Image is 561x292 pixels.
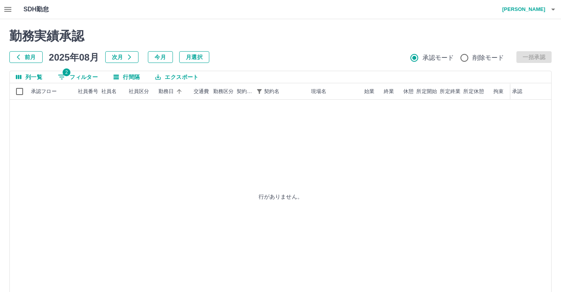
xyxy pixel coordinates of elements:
[158,83,174,100] div: 勤務日
[76,83,100,100] div: 社員番号
[462,83,485,100] div: 所定休憩
[264,83,279,100] div: 契約名
[309,83,356,100] div: 現場名
[356,83,376,100] div: 始業
[213,83,234,100] div: 勤務区分
[192,83,212,100] div: 交通費
[100,83,127,100] div: 社員名
[212,83,235,100] div: 勤務区分
[78,83,99,100] div: 社員番号
[423,53,454,63] span: 承認モード
[9,29,552,43] h2: 勤務実績承認
[31,83,57,100] div: 承認フロー
[237,83,254,100] div: 契約コード
[511,83,551,100] div: 承認
[505,83,525,100] div: 勤務
[396,83,415,100] div: 休憩
[174,86,185,97] button: ソート
[49,51,99,63] h5: 2025年08月
[179,51,209,63] button: 月選択
[415,83,439,100] div: 所定開始
[376,83,396,100] div: 終業
[101,83,117,100] div: 社員名
[107,71,146,83] button: 行間隔
[311,83,326,100] div: 現場名
[403,83,414,100] div: 休憩
[463,83,484,100] div: 所定休憩
[127,83,157,100] div: 社員区分
[10,71,49,83] button: 列選択
[493,83,503,100] div: 拘束
[129,83,149,100] div: 社員区分
[416,83,437,100] div: 所定開始
[149,71,205,83] button: エクスポート
[105,51,138,63] button: 次月
[29,83,76,100] div: 承認フロー
[263,83,309,100] div: 契約名
[52,71,104,83] button: フィルター表示
[364,83,374,100] div: 始業
[194,83,209,100] div: 交通費
[384,83,394,100] div: 終業
[157,83,192,100] div: 勤務日
[9,51,43,63] button: 前月
[235,83,263,100] div: 契約コード
[512,83,522,100] div: 承認
[254,86,265,97] button: フィルター表示
[439,83,462,100] div: 所定終業
[485,83,505,100] div: 拘束
[148,51,173,63] button: 今月
[63,68,70,76] span: 2
[473,53,504,63] span: 削除モード
[254,86,265,97] div: 1件のフィルターを適用中
[440,83,460,100] div: 所定終業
